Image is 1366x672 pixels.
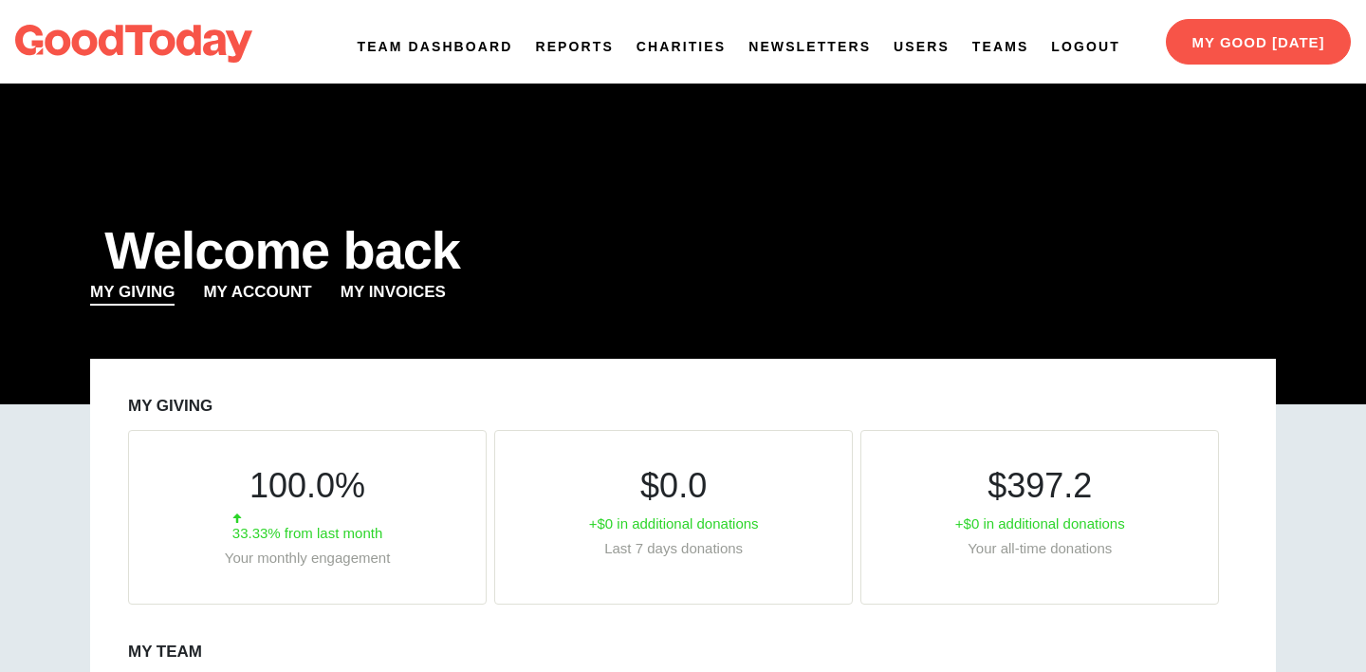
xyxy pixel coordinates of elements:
[894,37,950,57] a: Users
[137,469,478,504] div: 100.0%
[748,37,871,57] a: Newsletters
[203,280,311,307] a: My Account
[15,25,252,63] img: logo-dark-da6b47b19159aada33782b937e4e11ca563a98e0ec6b0b8896e274de7198bfd4.svg
[90,280,175,307] a: My Giving
[1166,19,1351,65] a: My Good [DATE]
[503,469,844,504] div: $0.0
[341,280,446,307] a: My Invoices
[869,540,1210,556] p: Your all-time donations
[128,643,1238,661] h2: My team
[90,221,474,280] h1: Welcome back
[955,515,1125,532] span: +$0 in additional donations
[128,397,1238,415] h2: My giving
[589,515,759,532] span: +$0 in additional donations
[503,540,844,556] p: Last 7 days donations
[972,37,1029,57] a: Teams
[137,550,478,566] p: Your monthly engagement
[869,469,1210,504] div: $397.2
[535,37,613,57] a: Reports
[232,515,382,541] span: 33.33% from last month
[637,37,726,57] a: Charities
[358,37,513,57] a: Team Dashboard
[1051,37,1119,57] a: Logout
